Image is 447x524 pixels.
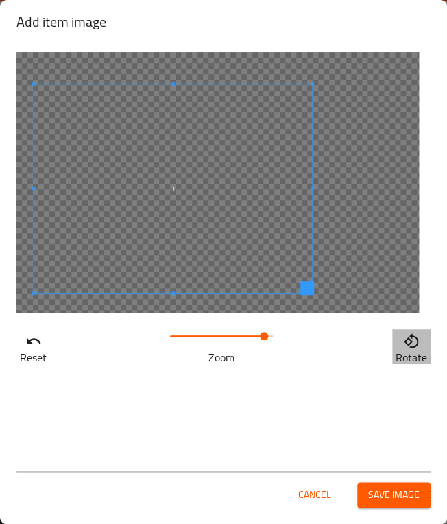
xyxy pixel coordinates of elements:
h2: Add item image [16,11,431,33]
button: Reset [16,329,50,364]
button: Cancel [293,482,337,508]
span: Save image [368,486,420,503]
p: Zoom [170,349,273,366]
p: Rotate [396,349,427,366]
button: Rotate [392,329,431,364]
button: Save image [357,482,431,508]
p: Reset [20,349,47,366]
span: Cancel [298,486,331,503]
